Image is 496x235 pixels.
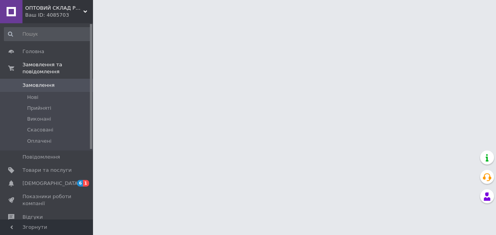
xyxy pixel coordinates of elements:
[22,154,60,161] span: Повідомлення
[22,61,93,75] span: Замовлення та повідомлення
[22,214,43,221] span: Відгуки
[27,94,38,101] span: Нові
[25,12,93,19] div: Ваш ID: 4085703
[27,126,53,133] span: Скасовані
[25,5,83,12] span: ОПТОВИЙ СКЛАД РИТУАЛЬНИХ ТОВАРІВ
[22,48,44,55] span: Головна
[22,82,55,89] span: Замовлення
[77,180,83,187] span: 6
[22,167,72,174] span: Товари та послуги
[22,180,80,187] span: [DEMOGRAPHIC_DATA]
[27,116,51,123] span: Виконані
[27,105,51,112] span: Прийняті
[27,138,52,145] span: Оплачені
[4,27,91,41] input: Пошук
[83,180,89,187] span: 1
[22,193,72,207] span: Показники роботи компанії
